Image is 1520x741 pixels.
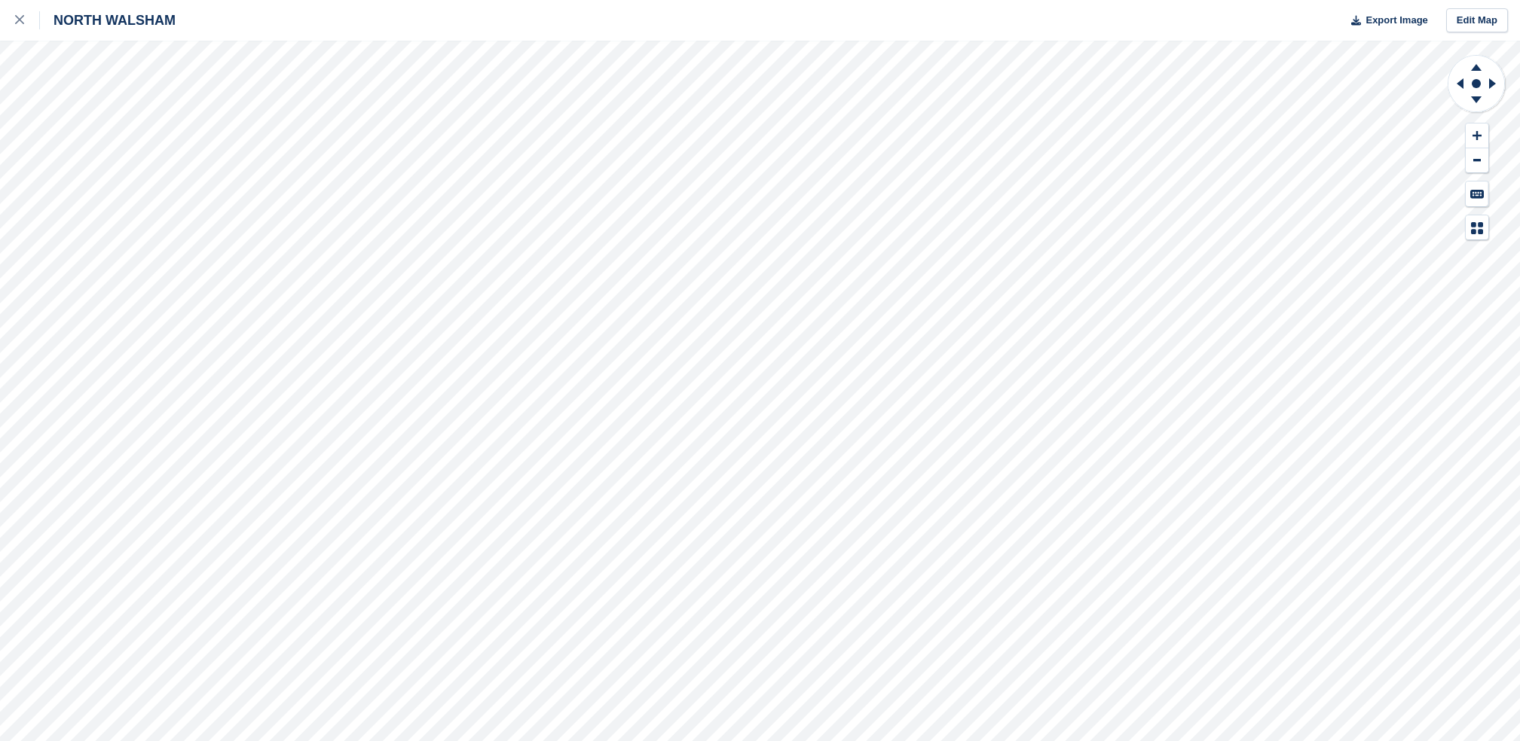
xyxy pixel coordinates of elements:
button: Zoom In [1466,123,1488,148]
a: Edit Map [1446,8,1508,33]
span: Export Image [1366,13,1427,28]
div: NORTH WALSHAM [40,11,176,29]
button: Zoom Out [1466,148,1488,173]
button: Export Image [1342,8,1428,33]
button: Map Legend [1466,215,1488,240]
button: Keyboard Shortcuts [1466,181,1488,206]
